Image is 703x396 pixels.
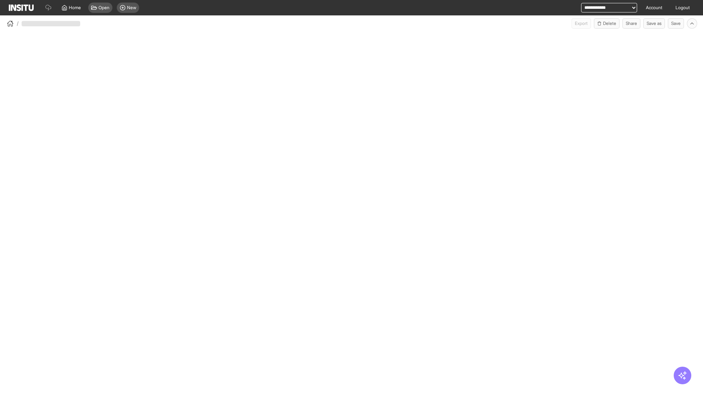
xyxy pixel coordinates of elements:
[17,20,19,27] span: /
[622,18,640,29] button: Share
[98,5,109,11] span: Open
[668,18,684,29] button: Save
[643,18,665,29] button: Save as
[9,4,34,11] img: Logo
[572,18,591,29] button: Export
[572,18,591,29] span: Can currently only export from Insights reports.
[594,18,620,29] button: Delete
[6,19,19,28] button: /
[127,5,136,11] span: New
[69,5,81,11] span: Home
